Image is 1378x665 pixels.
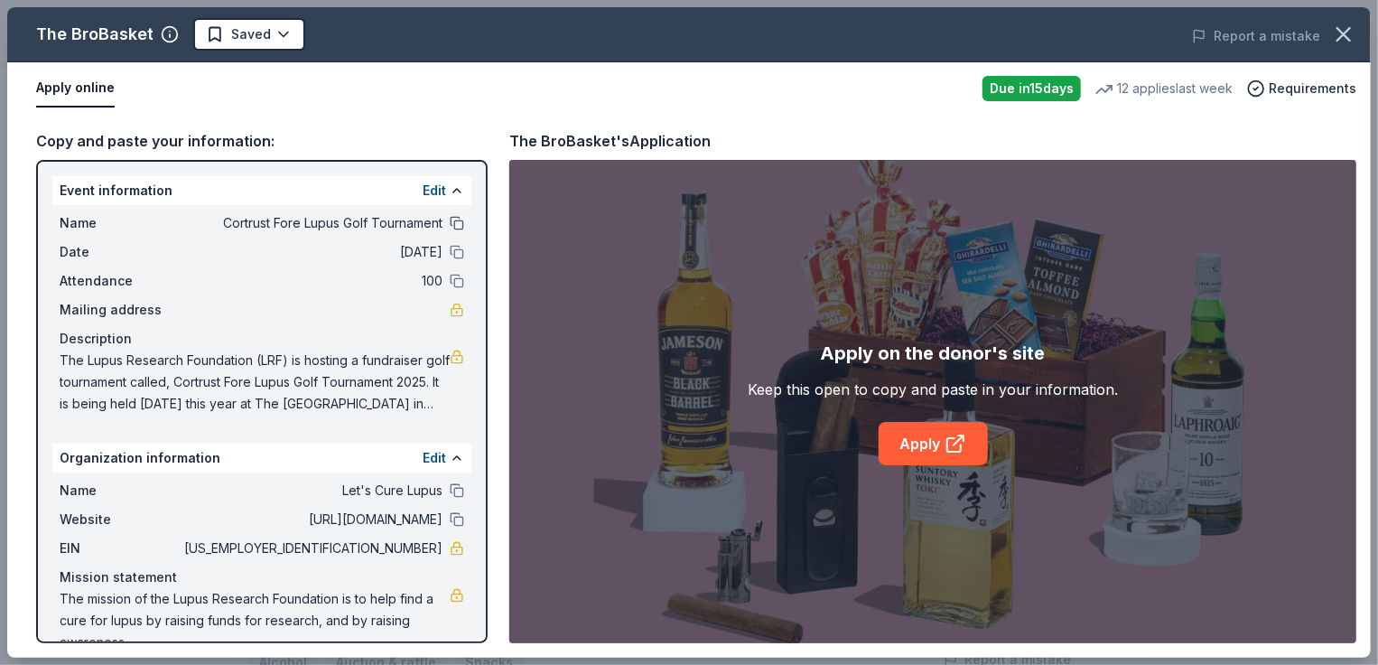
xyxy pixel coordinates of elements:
[181,241,442,263] span: [DATE]
[423,447,446,469] button: Edit
[60,299,181,321] span: Mailing address
[193,18,305,51] button: Saved
[60,241,181,263] span: Date
[60,509,181,530] span: Website
[181,509,442,530] span: [URL][DOMAIN_NAME]
[60,328,464,350] div: Description
[982,76,1081,101] div: Due in 15 days
[52,444,471,473] div: Organization information
[60,567,464,588] div: Mission statement
[60,270,181,292] span: Attendance
[52,176,471,205] div: Event information
[181,480,442,501] span: Let's Cure Lupus
[1247,78,1356,99] button: Requirements
[60,212,181,234] span: Name
[181,538,442,559] span: [US_EMPLOYER_IDENTIFICATION_NUMBER]
[509,129,711,153] div: The BroBasket's Application
[36,70,115,108] button: Apply online
[181,270,442,292] span: 100
[1095,78,1233,99] div: 12 applies last week
[821,339,1046,368] div: Apply on the donor's site
[748,379,1118,400] div: Keep this open to copy and paste in your information.
[423,180,446,201] button: Edit
[60,350,450,415] span: The Lupus Research Foundation (LRF) is hosting a fundraiser golf tournament called, Cortrust Fore...
[36,20,154,49] div: The BroBasket
[60,480,181,501] span: Name
[36,129,488,153] div: Copy and paste your information:
[1269,78,1356,99] span: Requirements
[1192,25,1320,47] button: Report a mistake
[60,588,450,653] span: The mission of the Lupus Research Foundation is to help find a cure for lupus by raising funds fo...
[231,23,271,45] span: Saved
[60,538,181,559] span: EIN
[879,422,988,465] a: Apply
[181,212,442,234] span: Cortrust Fore Lupus Golf Tournament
